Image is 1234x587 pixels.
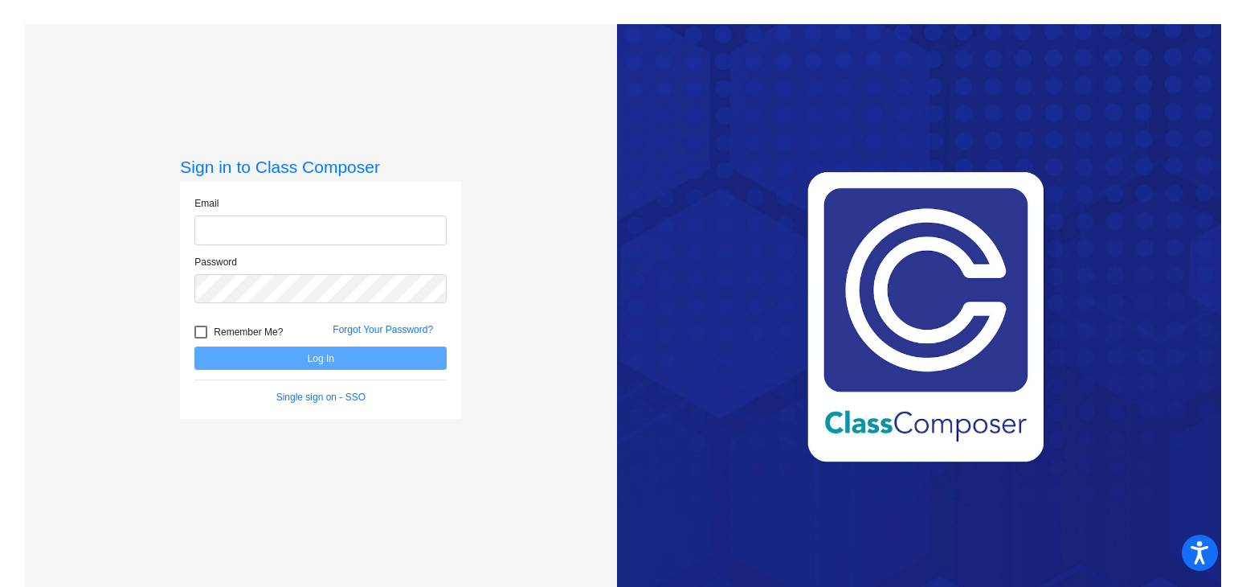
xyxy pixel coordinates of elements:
[333,324,433,335] a: Forgot Your Password?
[276,392,366,403] a: Single sign on - SSO
[194,196,219,211] label: Email
[194,255,237,269] label: Password
[180,157,461,177] h3: Sign in to Class Composer
[214,322,283,342] span: Remember Me?
[194,347,447,370] button: Log In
